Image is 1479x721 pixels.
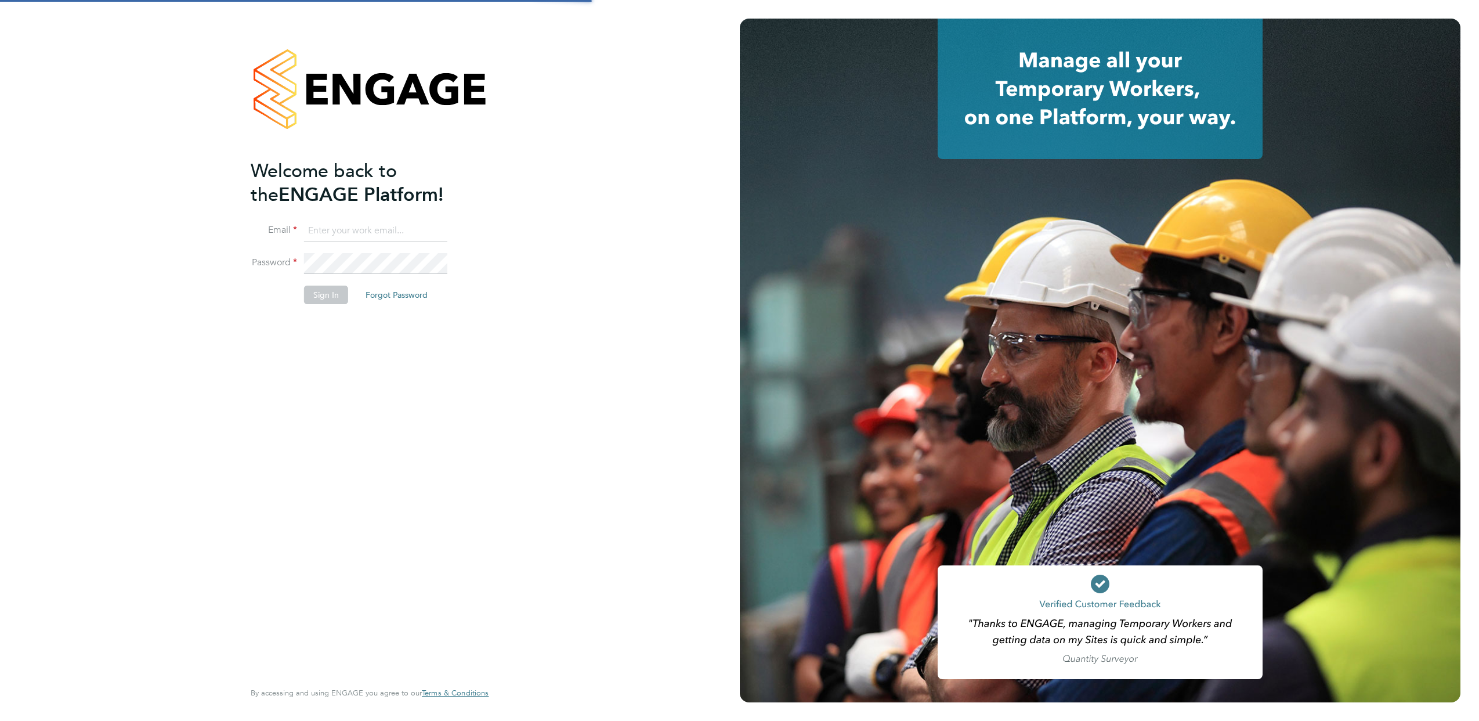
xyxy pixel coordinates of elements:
a: Terms & Conditions [422,688,489,698]
span: By accessing and using ENGAGE you agree to our [251,688,489,698]
span: Terms & Conditions [422,688,489,698]
button: Sign In [304,286,348,304]
button: Forgot Password [356,286,437,304]
label: Password [251,257,297,269]
label: Email [251,224,297,236]
input: Enter your work email... [304,221,447,241]
span: Welcome back to the [251,160,397,206]
h2: ENGAGE Platform! [251,159,477,207]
